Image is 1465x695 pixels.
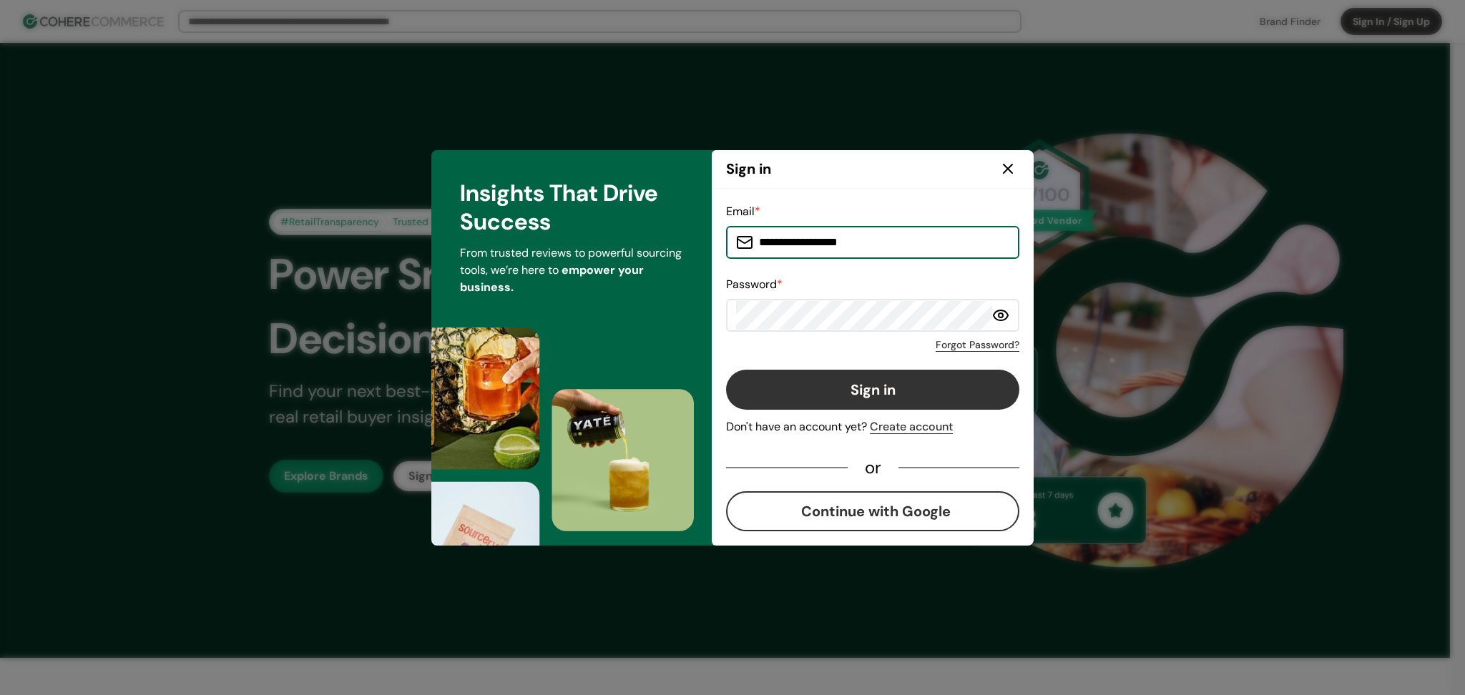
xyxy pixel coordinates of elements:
[848,461,898,474] div: or
[726,277,783,292] label: Password
[460,245,683,296] p: From trusted reviews to powerful sourcing tools, we’re here to
[726,491,1019,531] button: Continue with Google
[460,179,683,236] h3: Insights That Drive Success
[460,262,644,295] span: empower your business.
[726,418,1019,435] div: Don't have an account yet?
[870,418,953,435] div: Create account
[726,204,760,219] label: Email
[936,337,1019,353] a: Forgot Password?
[726,158,771,179] h2: Sign in
[726,370,1019,410] button: Sign in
